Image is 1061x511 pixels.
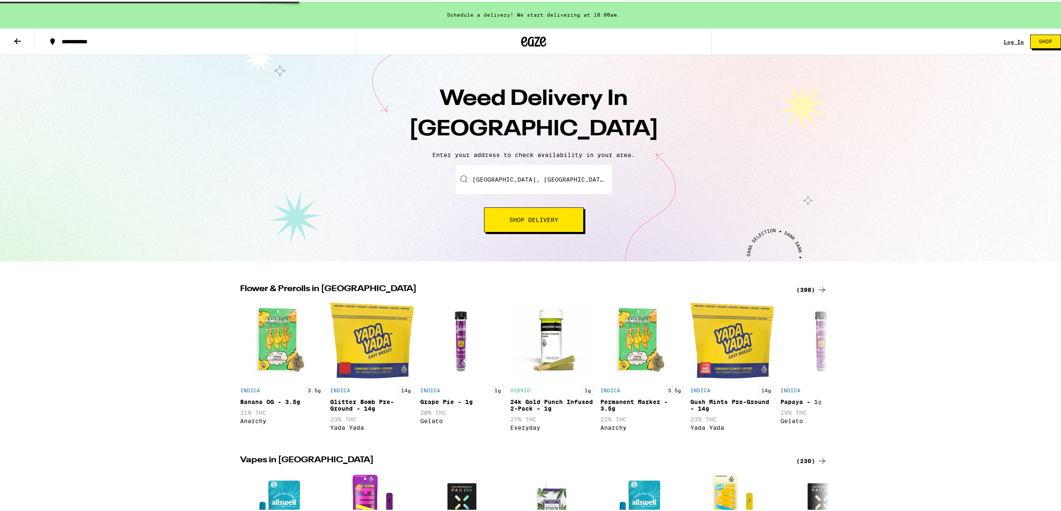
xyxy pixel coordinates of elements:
[509,215,558,221] span: Shop Delivery
[690,414,774,421] p: 23% THC
[690,397,774,410] div: Gush Mints Pre-Ground - 14g
[690,423,774,429] div: Yada Yada
[780,297,864,381] img: Gelato - Papaya - 1g
[780,397,864,404] div: Papaya - 1g
[409,117,659,139] span: [GEOGRAPHIC_DATA]
[484,206,584,231] button: Shop Delivery
[330,423,414,429] div: Yada Yada
[420,408,504,414] p: 20% THC
[456,163,612,192] input: Enter your delivery address
[600,386,620,391] p: INDICA
[420,416,504,423] div: Gelato
[240,408,324,414] p: 21% THC
[330,297,414,381] img: Yada Yada - Glitter Bomb Pre-Ground - 14g
[330,397,414,410] div: Glitter Bomb Pre-Ground - 14g
[1039,37,1052,42] span: Shop
[240,386,260,391] p: INDICA
[780,386,800,391] p: INDICA
[600,297,684,434] div: Open page for Permanent Marker - 3.5g from Anarchy
[420,386,440,391] p: INDICA
[5,6,60,12] span: Hi. Need any help?
[240,283,786,293] h2: Flower & Prerolls in [GEOGRAPHIC_DATA]
[510,297,594,381] img: Everyday - 24k Gold Punch Infused 2-Pack - 1g
[796,283,827,293] a: (398)
[600,397,684,410] div: Permanent Marker - 3.5g
[796,454,827,464] a: (230)
[8,150,1059,157] p: Enter your address to check availability in your area.
[240,416,324,423] div: Anarchy
[690,297,774,381] img: Yada Yada - Gush Mints Pre-Ground - 14g
[388,82,680,143] h1: Weed Delivery In
[665,385,684,393] p: 3.5g
[240,454,786,464] h2: Vapes in [GEOGRAPHIC_DATA]
[690,386,710,391] p: INDICA
[780,408,864,414] p: 19% THC
[399,385,414,393] p: 14g
[305,385,324,393] p: 3.5g
[582,385,594,393] p: 1g
[420,297,504,434] div: Open page for Grape Pie - 1g from Gelato
[510,397,594,410] div: 24k Gold Punch Infused 2-Pack - 1g
[510,423,594,429] div: Everyday
[330,386,350,391] p: INDICA
[240,297,324,434] div: Open page for Banana OG - 3.5g from Anarchy
[600,414,684,421] p: 22% THC
[1030,33,1061,47] button: Shop
[240,397,324,404] div: Banana OG - 3.5g
[330,414,414,421] p: 23% THC
[240,297,324,381] img: Anarchy - Banana OG - 3.5g
[510,414,594,421] p: 27% THC
[510,386,530,391] p: HYBRID
[420,397,504,404] div: Grape Pie - 1g
[600,297,684,381] img: Anarchy - Permanent Marker - 3.5g
[690,297,774,434] div: Open page for Gush Mints Pre-Ground - 14g from Yada Yada
[510,297,594,434] div: Open page for 24k Gold Punch Infused 2-Pack - 1g from Everyday
[420,297,504,381] img: Gelato - Grape Pie - 1g
[780,416,864,423] div: Gelato
[600,423,684,429] div: Anarchy
[759,385,774,393] p: 14g
[492,385,504,393] p: 1g
[780,297,864,434] div: Open page for Papaya - 1g from Gelato
[1004,37,1024,43] a: Log In
[330,297,414,434] div: Open page for Glitter Bomb Pre-Ground - 14g from Yada Yada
